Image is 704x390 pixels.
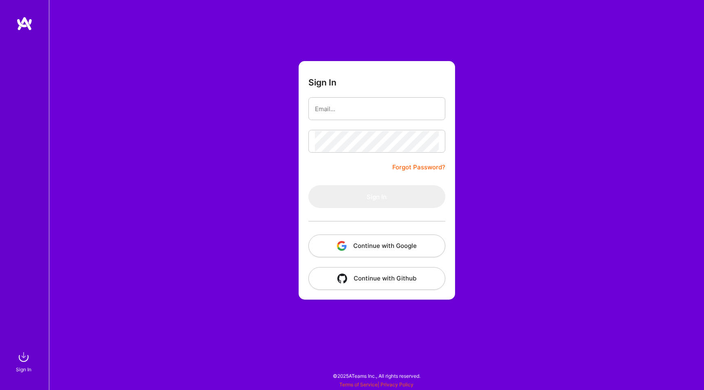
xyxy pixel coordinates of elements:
[308,267,445,290] button: Continue with Github
[17,349,32,374] a: sign inSign In
[339,381,378,388] a: Terms of Service
[381,381,414,388] a: Privacy Policy
[16,365,31,374] div: Sign In
[15,349,32,365] img: sign in
[16,16,33,31] img: logo
[337,241,347,251] img: icon
[392,162,445,172] a: Forgot Password?
[49,366,704,386] div: © 2025 ATeams Inc., All rights reserved.
[339,381,414,388] span: |
[308,185,445,208] button: Sign In
[308,234,445,257] button: Continue with Google
[315,99,439,119] input: Email...
[308,77,337,88] h3: Sign In
[337,274,347,283] img: icon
